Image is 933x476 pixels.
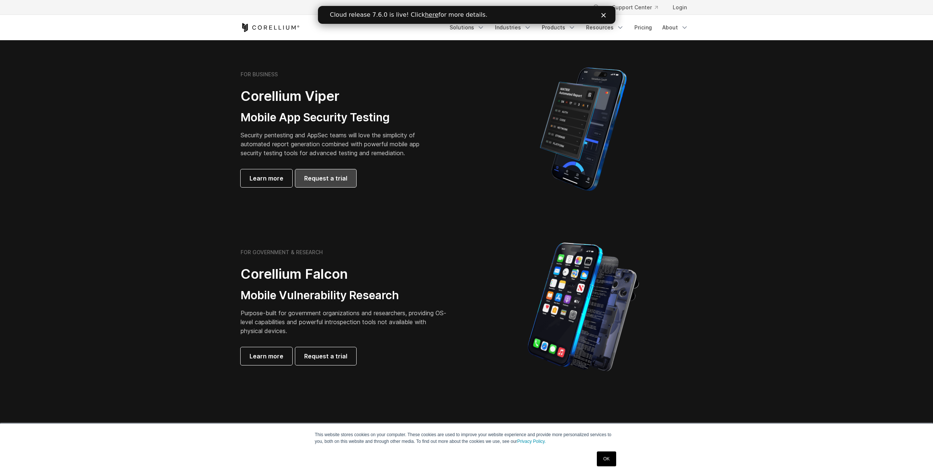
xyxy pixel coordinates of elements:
a: Learn more [241,347,292,365]
h6: FOR STUDENTS ONLY [241,422,296,429]
p: Purpose-built for government organizations and researchers, providing OS-level capabilities and p... [241,309,449,335]
span: Learn more [250,352,283,361]
div: Navigation Menu [445,21,693,34]
span: Request a trial [304,174,347,183]
span: Learn more [250,174,283,183]
p: Security pentesting and AppSec teams will love the simplicity of automated report generation comb... [241,131,431,157]
img: iPhone model separated into the mechanics used to build the physical device. [527,242,639,372]
p: This website stores cookies on your computer. These cookies are used to improve your website expe... [315,431,618,445]
a: Support Center [606,1,664,14]
span: Request a trial [304,352,347,361]
iframe: Intercom live chat banner [318,6,615,24]
h6: FOR GOVERNMENT & RESEARCH [241,249,323,256]
a: Solutions [445,21,489,34]
a: Products [537,21,580,34]
a: Request a trial [295,347,356,365]
button: Search [590,1,603,14]
h2: Corellium Falcon [241,266,449,282]
a: Privacy Policy. [517,439,546,444]
a: Pricing [630,21,656,34]
a: Request a trial [295,169,356,187]
div: Navigation Menu [584,1,693,14]
h6: FOR BUSINESS [241,71,278,78]
a: Industries [490,21,536,34]
a: About [658,21,693,34]
h3: Mobile Vulnerability Research [241,288,449,303]
img: Corellium MATRIX automated report on iPhone showing app vulnerability test results across securit... [527,64,639,194]
a: OK [597,451,616,466]
a: Corellium Home [241,23,300,32]
h2: Corellium Viper [241,88,431,105]
a: Learn more [241,169,292,187]
a: Resources [582,21,628,34]
a: Login [667,1,693,14]
h3: Mobile App Security Testing [241,111,431,125]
